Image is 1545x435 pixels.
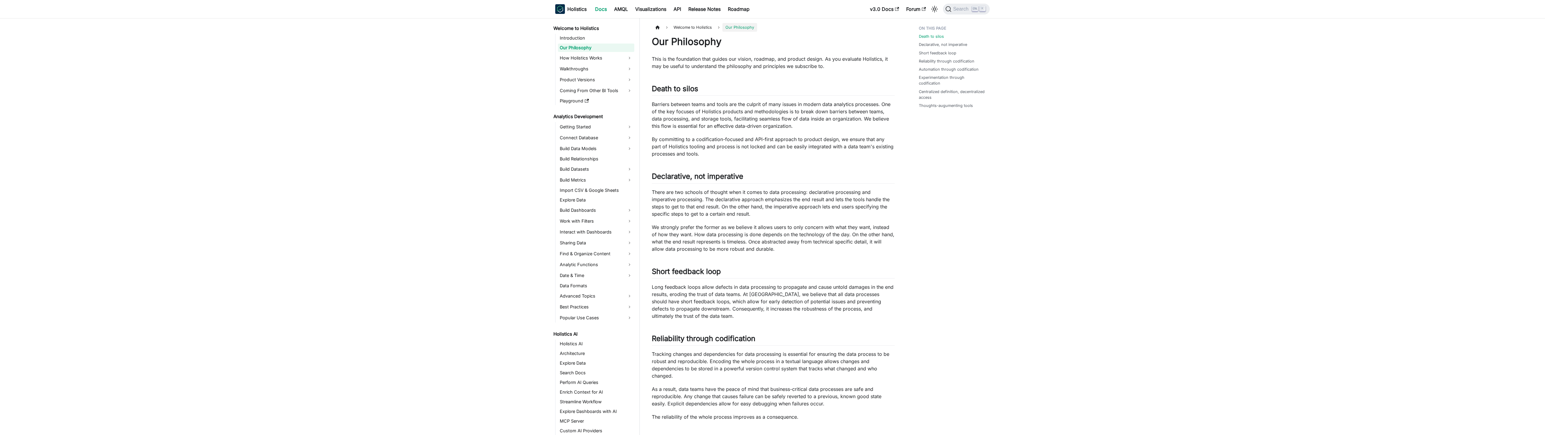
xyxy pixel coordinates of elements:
button: Switch between dark and light mode (currently light mode) [930,4,939,14]
a: Connect Database [558,133,634,143]
a: Short feedback loop [919,50,956,56]
a: MCP Server [558,417,634,425]
a: Build Relationships [558,155,634,163]
a: Automation through codification [919,66,979,72]
a: Enrich Context for AI [558,388,634,396]
nav: Docs sidebar [549,18,640,435]
a: Holistics AI [558,340,634,348]
a: Holistics AI [552,330,634,338]
a: How Holistics Works [558,53,634,63]
span: Search [951,6,972,12]
a: API [670,4,685,14]
a: Perform AI Queries [558,378,634,387]
h2: Reliability through codification [652,334,895,346]
h2: Short feedback loop [652,267,895,279]
a: AMQL [610,4,632,14]
p: This is the foundation that guides our vision, roadmap, and product design. As you evaluate Holis... [652,55,895,70]
p: As a result, data teams have the peace of mind that business-critical data processes are safe and... [652,385,895,407]
a: Our Philosophy [558,43,634,52]
nav: Breadcrumbs [652,23,895,32]
a: Interact with Dashboards [558,227,634,237]
a: Date & Time [558,271,634,280]
a: Docs [591,4,610,14]
a: Death to silos [919,34,944,39]
a: Thoughts-augumenting tools [919,103,973,108]
a: Build Datasets [558,164,634,174]
a: Home page [652,23,663,32]
a: Experimentation through codification [919,75,986,86]
p: We strongly prefer the former as we believe it allows users to only concern with what they want, ... [652,224,895,253]
a: Welcome to Holistics [552,24,634,33]
a: HolisticsHolistics [555,4,587,14]
a: Explore Dashboards with AI [558,407,634,416]
a: Popular Use Cases [558,313,634,323]
a: Custom AI Providers [558,427,634,435]
a: Find & Organize Content [558,249,634,259]
p: There are two schools of thought when it comes to data processing: declarative processing and imp... [652,188,895,217]
a: Build Data Models [558,144,634,153]
a: Best Practices [558,302,634,312]
span: Welcome to Holistics [671,23,715,32]
a: Advanced Topics [558,291,634,301]
h1: Our Philosophy [652,36,895,48]
a: Analytics Development [552,112,634,121]
a: Declarative, not imperative [919,42,967,47]
a: Coming From Other BI Tools [558,86,634,95]
p: The reliability of the whole process improves as a consequence. [652,413,895,420]
a: Architecture [558,349,634,358]
h2: Death to silos [652,84,895,96]
a: Roadmap [724,4,753,14]
p: Long feedback loops allow defects in data processing to propagate and cause untold damages in the... [652,283,895,320]
a: Explore Data [558,196,634,204]
a: Release Notes [685,4,724,14]
a: Explore Data [558,359,634,367]
button: Search (Ctrl+K) [943,4,990,14]
a: Build Dashboards [558,205,634,215]
a: Product Versions [558,75,634,85]
p: By committing to a codification-focused and API-first approach to product design, we ensure that ... [652,136,895,157]
a: Introduction [558,34,634,42]
a: v3.0 Docs [866,4,903,14]
a: Data Formats [558,282,634,290]
a: Visualizations [632,4,670,14]
p: Barriers between teams and tools are the culprit of many issues in modern data analytics processe... [652,101,895,130]
kbd: K [980,6,986,11]
a: Getting Started [558,122,634,132]
span: Our Philosophy [722,23,757,32]
a: Search Docs [558,369,634,377]
a: Work with Filters [558,216,634,226]
a: Import CSV & Google Sheets [558,186,634,195]
a: Walkthroughs [558,64,634,74]
h2: Declarative, not imperative [652,172,895,183]
a: Playground [558,97,634,105]
a: Centralized definition, decentralized access [919,89,986,100]
b: Holistics [567,5,587,13]
a: Forum [903,4,929,14]
p: Tracking changes and dependencies for data processing is essential for ensuring the data process ... [652,350,895,379]
img: Holistics [555,4,565,14]
a: Sharing Data [558,238,634,248]
a: Reliability through codification [919,58,974,64]
a: Build Metrics [558,175,634,185]
a: Streamline Workflow [558,398,634,406]
a: Analytic Functions [558,260,634,269]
